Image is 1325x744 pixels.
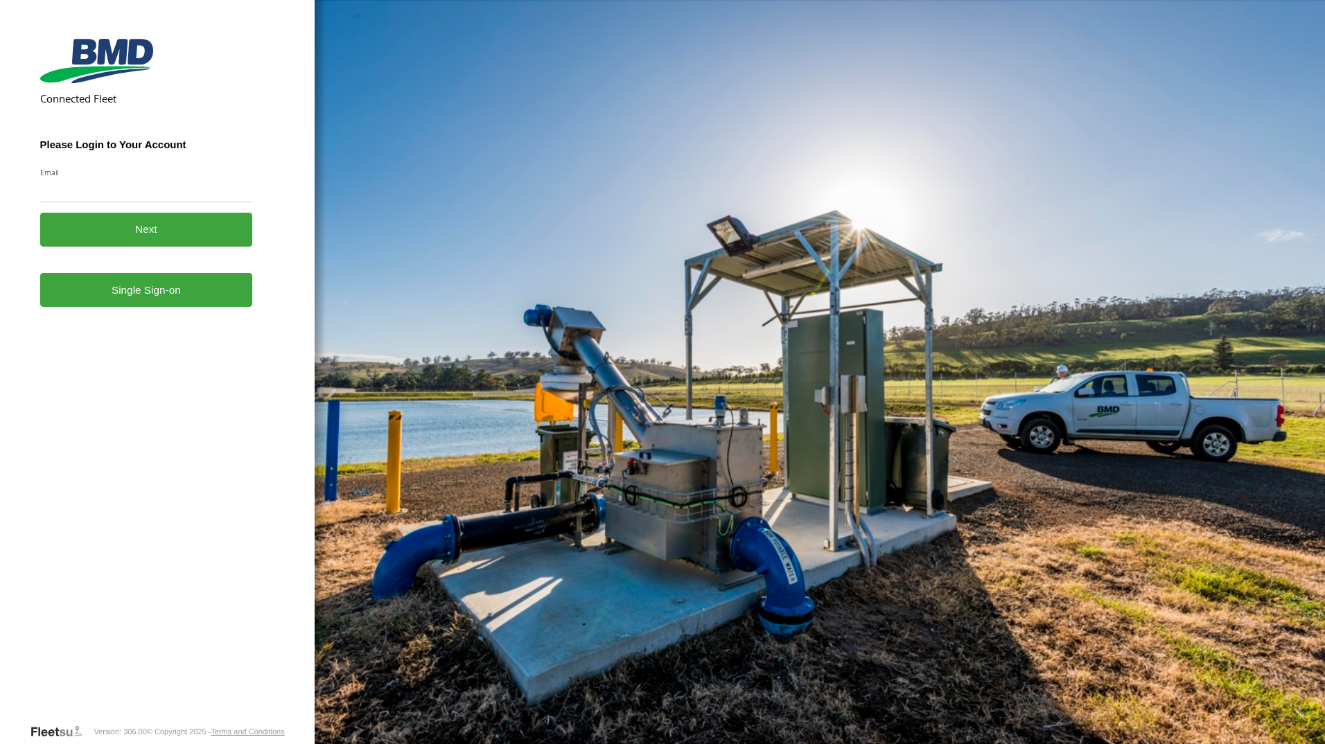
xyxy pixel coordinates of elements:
label: Email [40,167,253,177]
a: Terms and Conditions [211,727,284,736]
a: Visit our Website [30,725,94,738]
a: Single Sign-on [40,273,253,307]
h3: Please Login to Your Account [40,139,253,150]
button: Next [40,213,253,247]
div: © Copyright 2025 - [147,727,285,736]
img: BMD [40,39,153,83]
h2: Connected Fleet [40,91,253,105]
div: Version: 306.00 [94,727,146,736]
